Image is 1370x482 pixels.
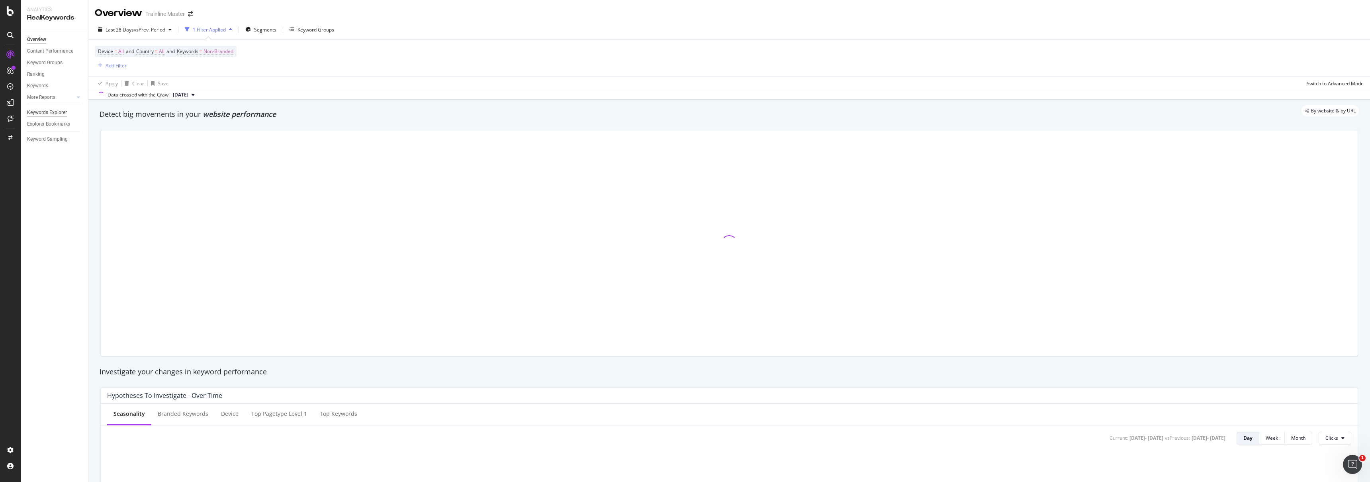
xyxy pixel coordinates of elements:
[159,46,164,57] span: All
[1343,455,1362,474] iframe: Intercom live chat
[107,392,222,399] div: Hypotheses to Investigate - Over Time
[27,35,46,44] div: Overview
[1319,432,1351,445] button: Clicks
[1301,105,1359,116] div: legacy label
[27,59,63,67] div: Keyword Groups
[106,62,127,69] div: Add Filter
[1307,80,1364,87] div: Switch to Advanced Mode
[27,35,82,44] a: Overview
[118,46,124,57] span: All
[188,11,193,17] div: arrow-right-arrow-left
[286,23,337,36] button: Keyword Groups
[95,61,127,70] button: Add Filter
[155,48,158,55] span: =
[27,93,55,102] div: More Reports
[1243,435,1253,441] div: Day
[193,26,226,33] div: 1 Filter Applied
[136,48,154,55] span: Country
[100,367,1359,377] div: Investigate your changes in keyword performance
[166,48,175,55] span: and
[158,80,168,87] div: Save
[145,10,185,18] div: Trainline Master
[27,93,74,102] a: More Reports
[1110,435,1128,441] div: Current:
[177,48,198,55] span: Keywords
[27,82,82,90] a: Keywords
[27,47,73,55] div: Content Performance
[27,108,67,117] div: Keywords Explorer
[108,91,170,98] div: Data crossed with the Crawl
[27,82,48,90] div: Keywords
[251,410,307,418] div: Top pagetype Level 1
[1192,435,1225,441] div: [DATE] - [DATE]
[297,26,334,33] div: Keyword Groups
[221,410,239,418] div: Device
[1285,432,1312,445] button: Month
[95,6,142,20] div: Overview
[98,48,113,55] span: Device
[106,80,118,87] div: Apply
[1237,432,1259,445] button: Day
[1311,108,1356,113] span: By website & by URL
[182,23,235,36] button: 1 Filter Applied
[200,48,202,55] span: =
[1359,455,1366,461] span: 1
[134,26,165,33] span: vs Prev. Period
[27,135,68,144] div: Keyword Sampling
[1303,77,1364,90] button: Switch to Advanced Mode
[27,108,82,117] a: Keywords Explorer
[27,70,45,79] div: Ranking
[95,23,175,36] button: Last 28 DaysvsPrev. Period
[148,77,168,90] button: Save
[173,91,188,98] span: 2025 Aug. 24th
[27,70,82,79] a: Ranking
[1325,435,1338,441] span: Clicks
[1291,435,1305,441] div: Month
[204,46,233,57] span: Non-Branded
[27,59,82,67] a: Keyword Groups
[27,120,70,128] div: Explorer Bookmarks
[170,90,198,100] button: [DATE]
[114,410,145,418] div: Seasonality
[132,80,144,87] div: Clear
[1129,435,1163,441] div: [DATE] - [DATE]
[27,135,82,144] a: Keyword Sampling
[242,23,280,36] button: Segments
[27,47,82,55] a: Content Performance
[1259,432,1285,445] button: Week
[27,6,82,13] div: Analytics
[126,48,134,55] span: and
[158,410,208,418] div: Branded Keywords
[320,410,357,418] div: Top Keywords
[27,120,82,128] a: Explorer Bookmarks
[121,77,144,90] button: Clear
[27,13,82,22] div: RealKeywords
[106,26,134,33] span: Last 28 Days
[1266,435,1278,441] div: Week
[114,48,117,55] span: =
[254,26,276,33] span: Segments
[1165,435,1190,441] div: vs Previous :
[95,77,118,90] button: Apply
